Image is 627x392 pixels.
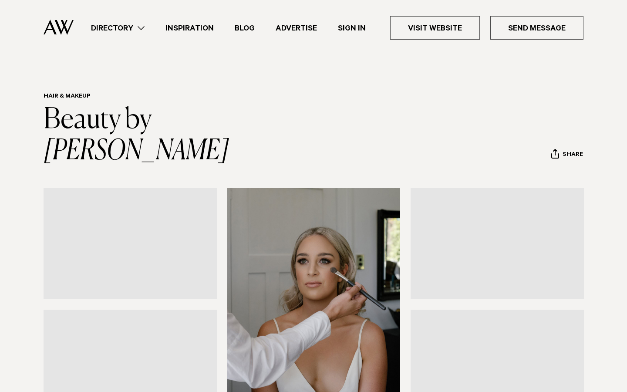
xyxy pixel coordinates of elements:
a: Blog [224,22,265,34]
span: Share [563,151,583,159]
a: Hair & Makeup [44,93,91,100]
a: Advertise [265,22,327,34]
img: Auckland Weddings Logo [44,20,74,35]
a: Beauty by [PERSON_NAME] [44,106,229,166]
a: Inspiration [155,22,224,34]
a: Visit Website [390,16,480,40]
a: Directory [81,22,155,34]
a: Send Message [490,16,583,40]
a: Sign In [327,22,376,34]
button: Share [551,149,583,162]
